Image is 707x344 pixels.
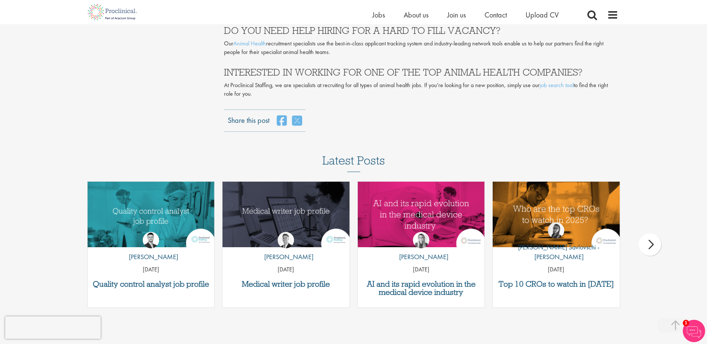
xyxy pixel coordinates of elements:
a: Link to a post [222,182,350,248]
a: AI and its rapid evolution in the medical device industry [362,280,481,296]
p: [DATE] [493,265,620,274]
img: Theodora Savlovschi - Wicks [548,222,564,239]
a: Medical writer job profile [226,280,346,288]
p: [PERSON_NAME] [394,252,448,262]
a: About us [404,10,429,20]
p: [PERSON_NAME] Savlovschi - [PERSON_NAME] [493,242,620,261]
a: Jobs [372,10,385,20]
a: Joshua Godden [PERSON_NAME] [123,232,178,265]
div: next [639,233,661,256]
img: Joshua Godden [143,232,159,248]
a: Join us [447,10,466,20]
a: Link to a post [493,182,620,248]
p: [PERSON_NAME] [259,252,313,262]
a: Top 10 CROs to watch in [DATE] [496,280,616,288]
img: quality control analyst job profile [88,182,215,248]
span: 1 [683,320,689,326]
a: share on facebook [277,115,287,126]
p: [PERSON_NAME] [123,252,178,262]
a: George Watson [PERSON_NAME] [259,232,313,265]
img: Top 10 CROs 2025 | Proclinical [493,182,620,248]
a: Hannah Burke [PERSON_NAME] [394,232,448,265]
a: share on twitter [292,115,302,126]
a: Theodora Savlovschi - Wicks [PERSON_NAME] Savlovschi - [PERSON_NAME] [493,222,620,265]
img: Medical writer job profile [222,182,350,248]
img: Chatbot [683,320,705,342]
a: Link to a post [358,182,485,248]
a: Quality control analyst job profile [91,280,211,288]
a: Upload CV [525,10,559,20]
img: AI and Its Impact on the Medical Device Industry | Proclinical [358,182,485,248]
a: Contact [485,10,507,20]
a: Animal Health [233,39,266,47]
h3: INTERESTED IN WORKING FOR ONE OF THE TOP ANIMAL HEALTH COMPANIES? [224,67,618,77]
iframe: reCAPTCHA [5,316,101,339]
h3: Latest Posts [322,154,385,172]
img: George Watson [278,232,294,248]
a: job search tool [540,81,574,89]
h3: DO YOU NEED HELP HIRING FOR A HARD TO FILL VACANCY? [224,26,618,35]
a: Link to a post [88,182,215,248]
p: Our recruitment specialists use the best-in-class applicant tracking system and industry-leading ... [224,39,618,57]
p: [DATE] [358,265,485,274]
p: At Proclinical Staffing, we are specialists at recruiting for all types of animal health jobs. If... [224,81,618,98]
p: [DATE] [88,265,215,274]
label: Share this post [228,115,269,120]
p: [DATE] [222,265,350,274]
img: Hannah Burke [413,232,429,248]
